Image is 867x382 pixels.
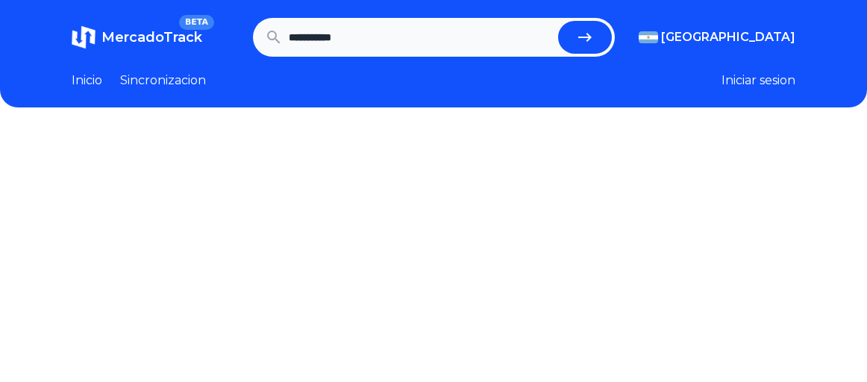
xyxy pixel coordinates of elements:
img: MercadoTrack [72,25,96,49]
img: Argentina [639,31,658,43]
button: [GEOGRAPHIC_DATA] [639,28,795,46]
a: MercadoTrackBETA [72,25,202,49]
a: Inicio [72,72,102,90]
a: Sincronizacion [120,72,206,90]
span: BETA [179,15,214,30]
span: [GEOGRAPHIC_DATA] [661,28,795,46]
button: Iniciar sesion [722,72,795,90]
span: MercadoTrack [101,29,202,46]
